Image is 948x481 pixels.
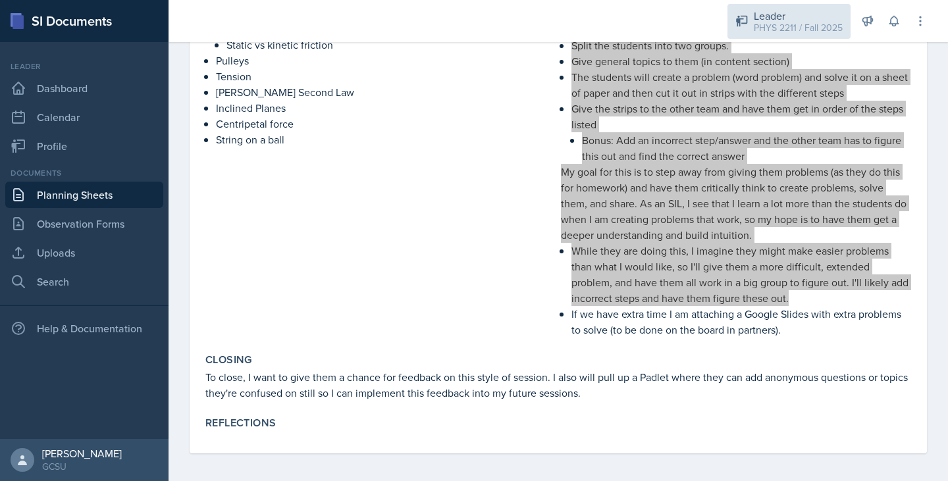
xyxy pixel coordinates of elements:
[571,101,911,132] p: Give the strips to the other team and have them get in order of the steps listed
[205,353,252,367] label: Closing
[754,8,843,24] div: Leader
[5,315,163,342] div: Help & Documentation
[5,211,163,237] a: Observation Forms
[216,68,556,84] p: Tension
[226,37,556,53] p: Static vs kinetic friction
[5,75,163,101] a: Dashboard
[5,167,163,179] div: Documents
[42,447,122,460] div: [PERSON_NAME]
[42,460,122,473] div: GCSU
[5,268,163,295] a: Search
[216,100,556,116] p: Inclined Planes
[216,84,556,100] p: [PERSON_NAME] Second Law
[754,21,843,35] div: PHYS 2211 / Fall 2025
[582,132,911,164] p: Bonus: Add an incorrect step/answer and the other team has to figure this out and find the correc...
[571,53,911,69] p: Give general topics to them (in content section)
[205,369,911,401] p: To close, I want to give them a chance for feedback on this style of session. I also will pull up...
[5,104,163,130] a: Calendar
[5,61,163,72] div: Leader
[216,132,556,147] p: String on a ball
[571,306,911,338] p: If we have extra time I am attaching a Google Slides with extra problems to solve (to be done on ...
[5,240,163,266] a: Uploads
[205,417,276,430] label: Reflections
[571,69,911,101] p: The students will create a problem (word problem) and solve it on a sheet of paper and then cut i...
[571,243,911,306] p: While they are doing this, I imagine they might make easier problems than what I would like, so I...
[5,133,163,159] a: Profile
[561,164,911,243] p: My goal for this is to step away from giving them problems (as they do this for homework) and hav...
[5,182,163,208] a: Planning Sheets
[216,116,556,132] p: Centripetal force
[216,53,556,68] p: Pulleys
[571,38,911,53] p: Split the students into two groups.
